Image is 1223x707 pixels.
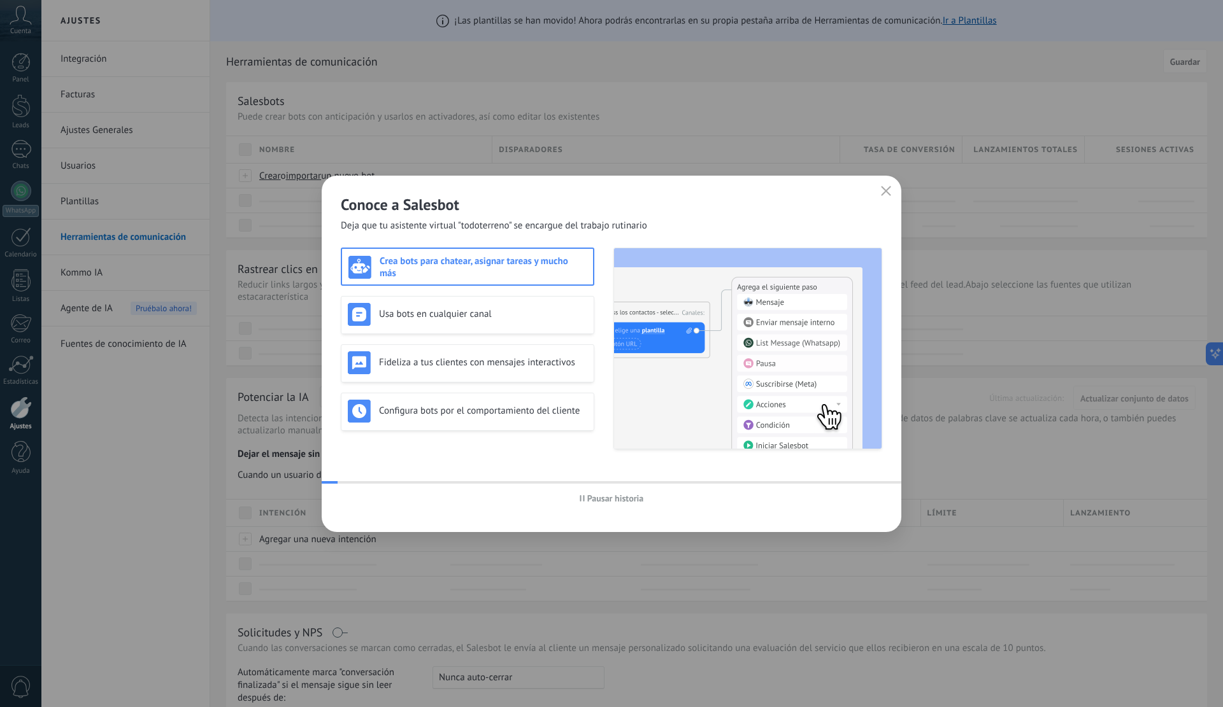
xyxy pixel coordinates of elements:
[380,255,587,279] h3: Crea bots para chatear, asignar tareas y mucho más
[341,220,647,232] span: Deja que tu asistente virtual "todoterreno" se encargue del trabajo rutinario
[587,494,644,503] span: Pausar historia
[379,356,587,368] h3: Fideliza a tus clientes con mensajes interactivos
[379,308,587,320] h3: Usa bots en cualquier canal
[574,489,650,508] button: Pausar historia
[341,195,882,214] h2: Conoce a Salesbot
[379,405,587,417] h3: Configura bots por el comportamiento del cliente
